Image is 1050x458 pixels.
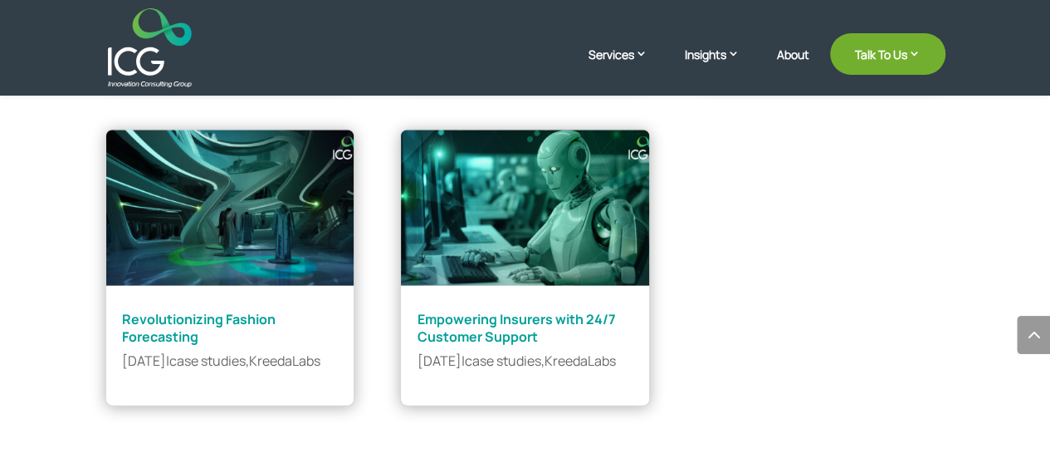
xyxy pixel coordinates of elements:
img: Revolutionizing Fashion Forecasting [105,130,354,286]
a: KreedaLabs [249,352,320,370]
a: About [777,48,809,87]
p: | , [417,353,632,369]
a: Services [588,46,664,87]
a: KreedaLabs [544,352,615,370]
img: ICG [108,8,192,87]
a: Insights [685,46,756,87]
span: [DATE] [122,352,166,370]
a: case studies [464,352,540,370]
img: Empowering Insurers with 24/7 Customer Support [400,130,649,286]
p: | , [122,353,338,369]
a: case studies [169,352,246,370]
a: Revolutionizing Fashion Forecasting [122,310,276,346]
a: Talk To Us [830,33,945,75]
a: Empowering Insurers with 24/7 Customer Support [417,310,615,346]
iframe: Chat Widget [967,378,1050,458]
span: [DATE] [417,352,461,370]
